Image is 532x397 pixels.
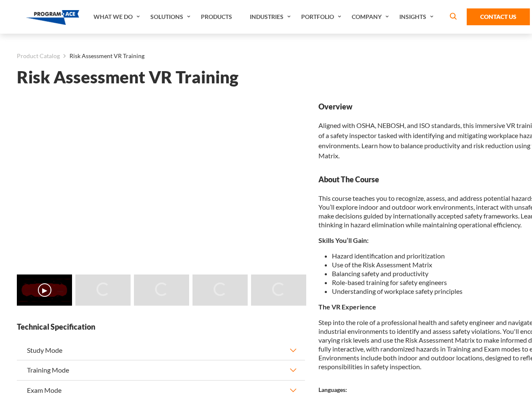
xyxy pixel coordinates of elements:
[318,386,347,393] strong: Languages:
[17,360,305,380] button: Training Mode
[26,10,80,25] img: Program-Ace
[17,341,305,360] button: Study Mode
[17,51,60,61] a: Product Catalog
[60,51,144,61] li: Risk Assessment VR Training
[17,101,305,264] iframe: Risk Assessment VR Training - Video 0
[17,274,72,306] img: Risk Assessment VR Training - Video 0
[38,283,51,297] button: ▶
[17,322,305,332] strong: Technical Specification
[467,8,530,25] a: Contact Us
